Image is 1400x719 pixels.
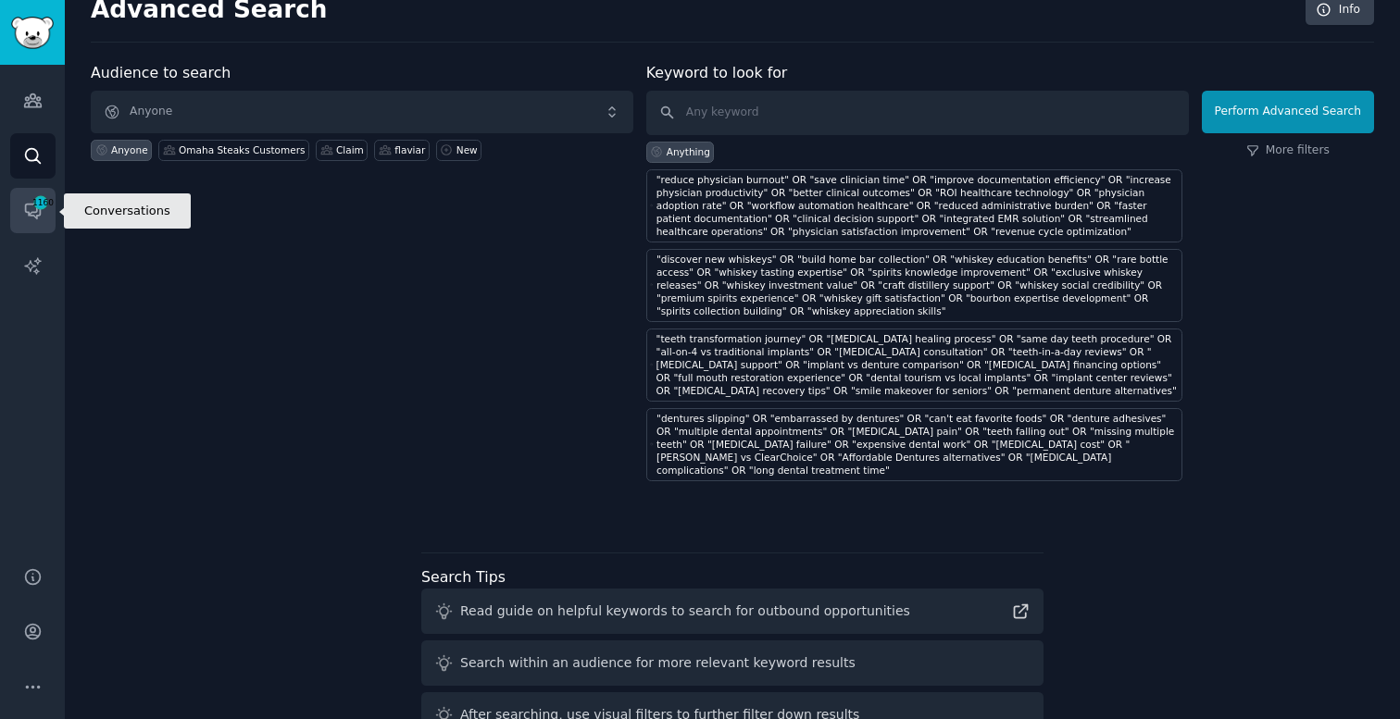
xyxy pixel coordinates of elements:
[656,332,1178,397] div: "teeth transformation journey" OR "[MEDICAL_DATA] healing process" OR "same day teeth procedure" ...
[646,64,788,81] label: Keyword to look for
[436,140,481,161] a: New
[1202,91,1374,133] button: Perform Advanced Search
[394,143,425,156] div: flaviar
[1246,143,1330,159] a: More filters
[11,17,54,49] img: GummySearch logo
[656,253,1178,317] div: "discover new whiskeys" OR "build home bar collection" OR "whiskey education benefits" OR "rare b...
[646,91,1189,135] input: Any keyword
[91,64,231,81] label: Audience to search
[656,412,1178,477] div: "dentures slipping" OR "embarrassed by dentures" OR "can't eat favorite foods" OR "denture adhesi...
[32,196,49,209] span: 1160
[91,91,633,133] button: Anyone
[179,143,305,156] div: Omaha Steaks Customers
[10,188,56,233] a: 1160
[336,143,364,156] div: Claim
[656,173,1178,238] div: "reduce physician burnout" OR "save clinician time" OR "improve documentation efficiency" OR "inc...
[460,601,910,621] div: Read guide on helpful keywords to search for outbound opportunities
[111,143,148,156] div: Anyone
[667,145,710,158] div: Anything
[421,568,506,586] label: Search Tips
[456,143,478,156] div: New
[460,653,856,673] div: Search within an audience for more relevant keyword results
